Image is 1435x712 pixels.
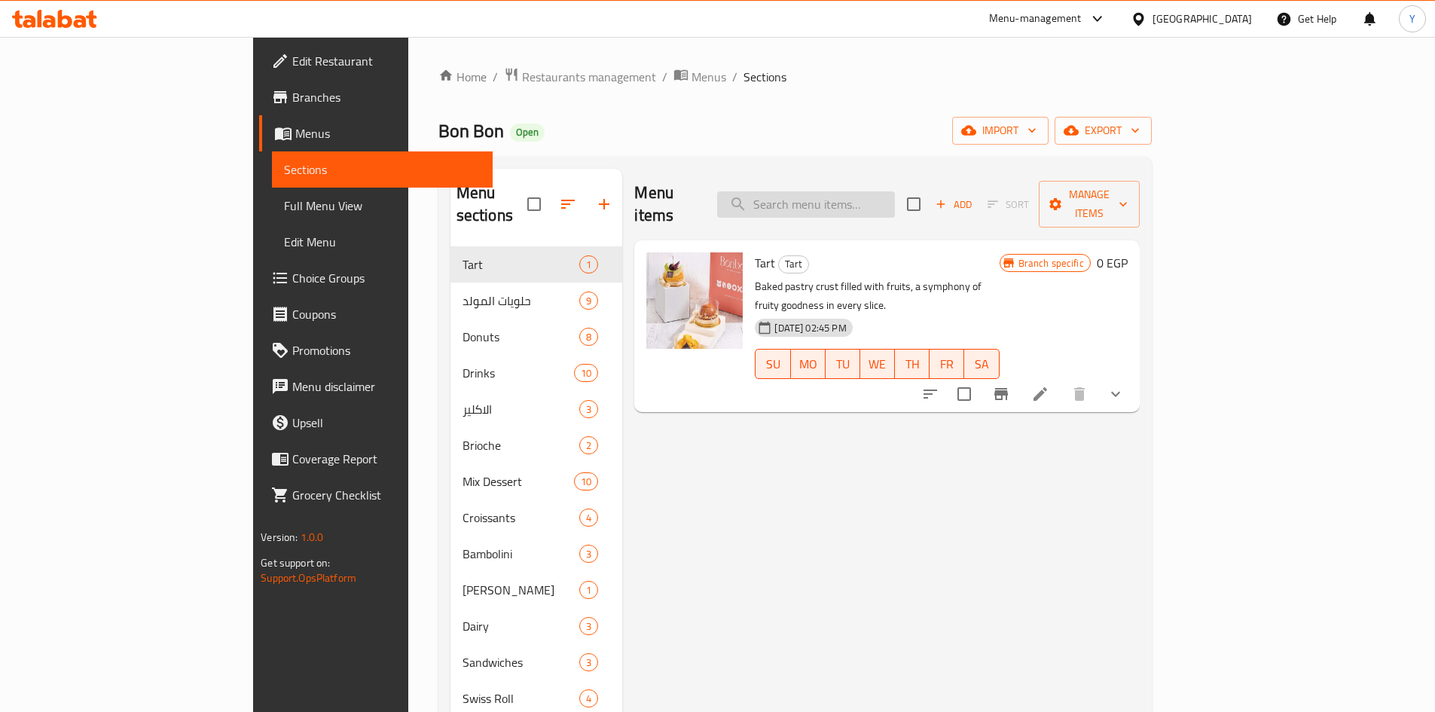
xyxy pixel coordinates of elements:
[662,68,667,86] li: /
[284,197,481,215] span: Full Menu View
[463,436,580,454] div: Brioche
[463,400,580,418] span: الاكلير
[579,509,598,527] div: items
[463,581,580,599] div: Patty
[1061,376,1098,412] button: delete
[259,79,493,115] a: Branches
[1051,185,1128,223] span: Manage items
[983,376,1019,412] button: Branch-specific-item
[450,608,623,644] div: Dairy3
[580,511,597,525] span: 4
[259,43,493,79] a: Edit Restaurant
[438,67,1152,87] nav: breadcrumb
[970,353,993,375] span: SA
[579,328,598,346] div: items
[778,255,809,273] div: Tart
[1067,121,1140,140] span: export
[450,355,623,391] div: Drinks10
[259,405,493,441] a: Upsell
[575,366,597,380] span: 10
[493,68,498,86] li: /
[292,269,481,287] span: Choice Groups
[768,321,852,335] span: [DATE] 02:45 PM
[732,68,737,86] li: /
[717,191,895,218] input: search
[301,527,324,547] span: 1.0.0
[1012,256,1090,270] span: Branch specific
[504,67,656,87] a: Restaurants management
[866,353,889,375] span: WE
[692,68,726,86] span: Menus
[1097,252,1128,273] h6: 0 EGP
[450,463,623,500] div: Mix Dessert10
[450,391,623,427] div: الاكلير3
[438,114,504,148] span: Bon Bon
[463,328,580,346] span: Donuts
[580,402,597,417] span: 3
[826,349,860,379] button: TU
[579,545,598,563] div: items
[463,545,580,563] div: Bambolini
[580,547,597,561] span: 3
[933,196,974,213] span: Add
[646,252,743,349] img: Tart
[978,193,1039,216] span: Select section first
[259,368,493,405] a: Menu disclaimer
[292,486,481,504] span: Grocery Checklist
[550,186,586,222] span: Sort sections
[1055,117,1152,145] button: export
[586,186,622,222] button: Add section
[952,117,1049,145] button: import
[989,10,1082,28] div: Menu-management
[463,509,580,527] span: Croissants
[1153,11,1252,27] div: [GEOGRAPHIC_DATA]
[579,255,598,273] div: items
[272,151,493,188] a: Sections
[450,246,623,283] div: Tart1
[930,349,964,379] button: FR
[272,188,493,224] a: Full Menu View
[580,258,597,272] span: 1
[860,349,895,379] button: WE
[463,255,580,273] div: Tart
[574,364,598,382] div: items
[261,553,330,573] span: Get support on:
[292,305,481,323] span: Coupons
[463,689,580,707] span: Swiss Roll
[1031,385,1049,403] a: Edit menu item
[261,527,298,547] span: Version:
[575,475,597,489] span: 10
[912,376,948,412] button: sort-choices
[259,477,493,513] a: Grocery Checklist
[292,52,481,70] span: Edit Restaurant
[1409,11,1415,27] span: Y
[1107,385,1125,403] svg: Show Choices
[259,332,493,368] a: Promotions
[779,255,808,273] span: Tart
[261,568,356,588] a: Support.OpsPlatform
[579,581,598,599] div: items
[292,450,481,468] span: Coverage Report
[450,427,623,463] div: Brioche2
[579,400,598,418] div: items
[463,653,580,671] span: Sandwiches
[791,349,826,379] button: MO
[948,378,980,410] span: Select to update
[580,294,597,308] span: 9
[463,292,580,310] span: حلويات المولد
[450,319,623,355] div: Donuts8
[292,341,481,359] span: Promotions
[579,436,598,454] div: items
[450,536,623,572] div: Bambolini3
[743,68,786,86] span: Sections
[964,121,1037,140] span: import
[295,124,481,142] span: Menus
[259,296,493,332] a: Coupons
[463,581,580,599] span: [PERSON_NAME]
[580,439,597,453] span: 2
[463,472,574,490] div: Mix Dessert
